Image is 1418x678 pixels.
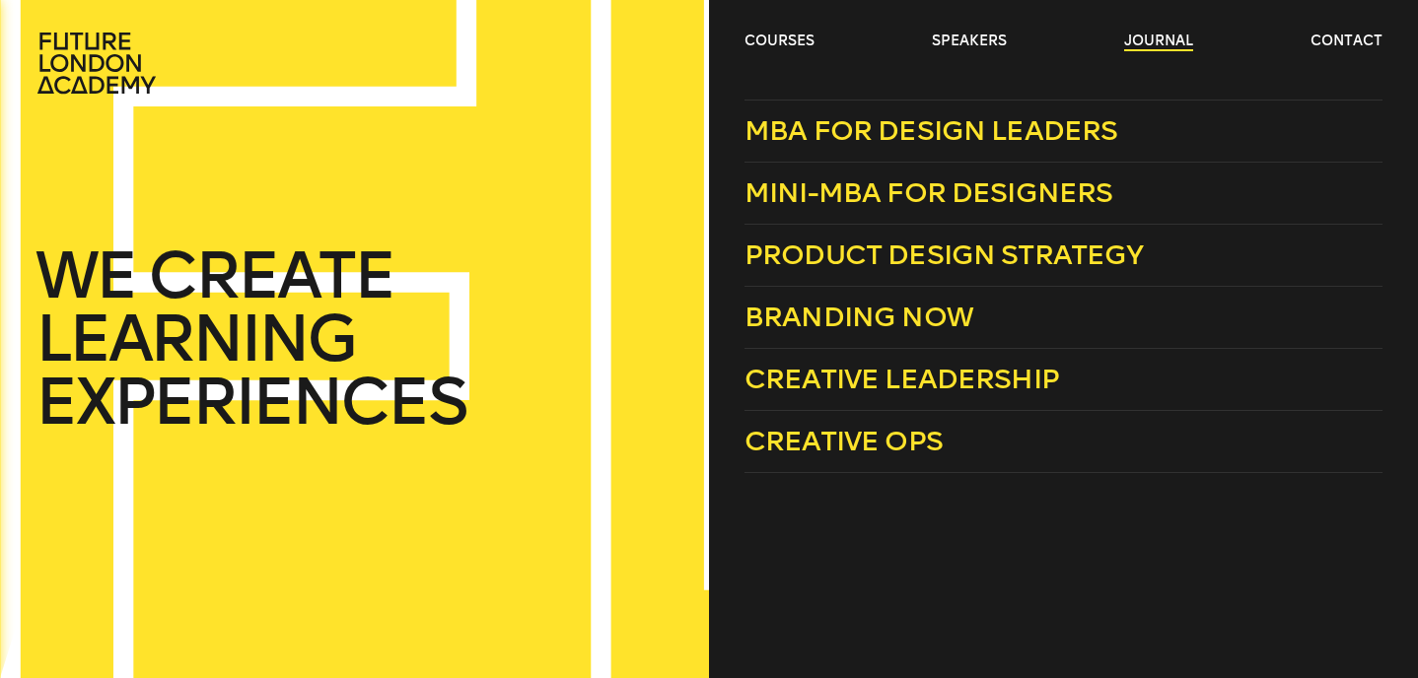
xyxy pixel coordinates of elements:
a: Creative Ops [744,411,1383,473]
span: Creative Ops [744,425,943,457]
span: Mini-MBA for Designers [744,176,1113,209]
span: Creative Leadership [744,363,1059,395]
a: MBA for Design Leaders [744,100,1383,163]
a: journal [1124,32,1193,51]
span: Branding Now [744,301,973,333]
a: Creative Leadership [744,349,1383,411]
a: Mini-MBA for Designers [744,163,1383,225]
span: Product Design Strategy [744,238,1144,271]
a: courses [744,32,815,51]
a: speakers [932,32,1007,51]
a: Product Design Strategy [744,225,1383,287]
a: contact [1311,32,1383,51]
a: Branding Now [744,287,1383,349]
span: MBA for Design Leaders [744,114,1118,147]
